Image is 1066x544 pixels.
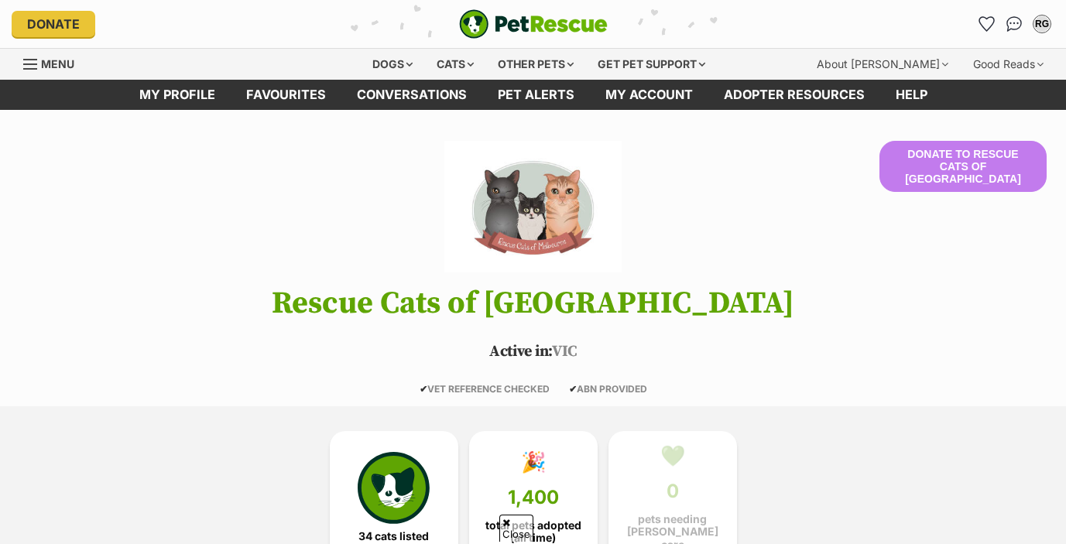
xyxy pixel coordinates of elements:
a: My account [590,80,708,110]
button: Donate to Rescue Cats of [GEOGRAPHIC_DATA] [879,141,1047,192]
div: Cats [426,49,485,80]
div: About [PERSON_NAME] [806,49,959,80]
a: Pet alerts [482,80,590,110]
div: Get pet support [587,49,716,80]
a: My profile [124,80,231,110]
ul: Account quick links [974,12,1054,36]
a: Adopter resources [708,80,880,110]
a: PetRescue [459,9,608,39]
img: chat-41dd97257d64d25036548639549fe6c8038ab92f7586957e7f3b1b290dea8141.svg [1006,16,1023,32]
a: Donate [12,11,95,37]
a: Conversations [1002,12,1027,36]
img: logo-e224e6f780fb5917bec1dbf3a21bbac754714ae5b6737aabdf751b685950b380.svg [459,9,608,39]
div: RG [1034,16,1050,32]
a: Favourites [231,80,341,110]
div: Good Reads [962,49,1054,80]
icon: ✔ [420,383,427,395]
span: 0 [667,481,679,502]
span: ABN PROVIDED [569,383,647,395]
icon: ✔ [569,383,577,395]
span: VET REFERENCE CHECKED [420,383,550,395]
span: total pets adopted (all time) [482,519,584,544]
a: Menu [23,49,85,77]
div: Dogs [362,49,423,80]
button: My account [1030,12,1054,36]
a: Favourites [974,12,999,36]
img: Rescue Cats of Melbourne [444,141,621,272]
span: 34 cats listed [358,530,429,542]
a: conversations [341,80,482,110]
div: 💚 [660,444,685,467]
div: Other pets [487,49,584,80]
img: cat-icon-068c71abf8fe30c970a85cd354bc8e23425d12f6e8612795f06af48be43a487a.svg [358,452,429,523]
span: 1,400 [508,487,559,508]
div: 🎉 [521,450,546,474]
span: Close [499,515,533,542]
span: Menu [41,57,74,70]
span: Active in: [489,342,552,361]
a: Help [880,80,943,110]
